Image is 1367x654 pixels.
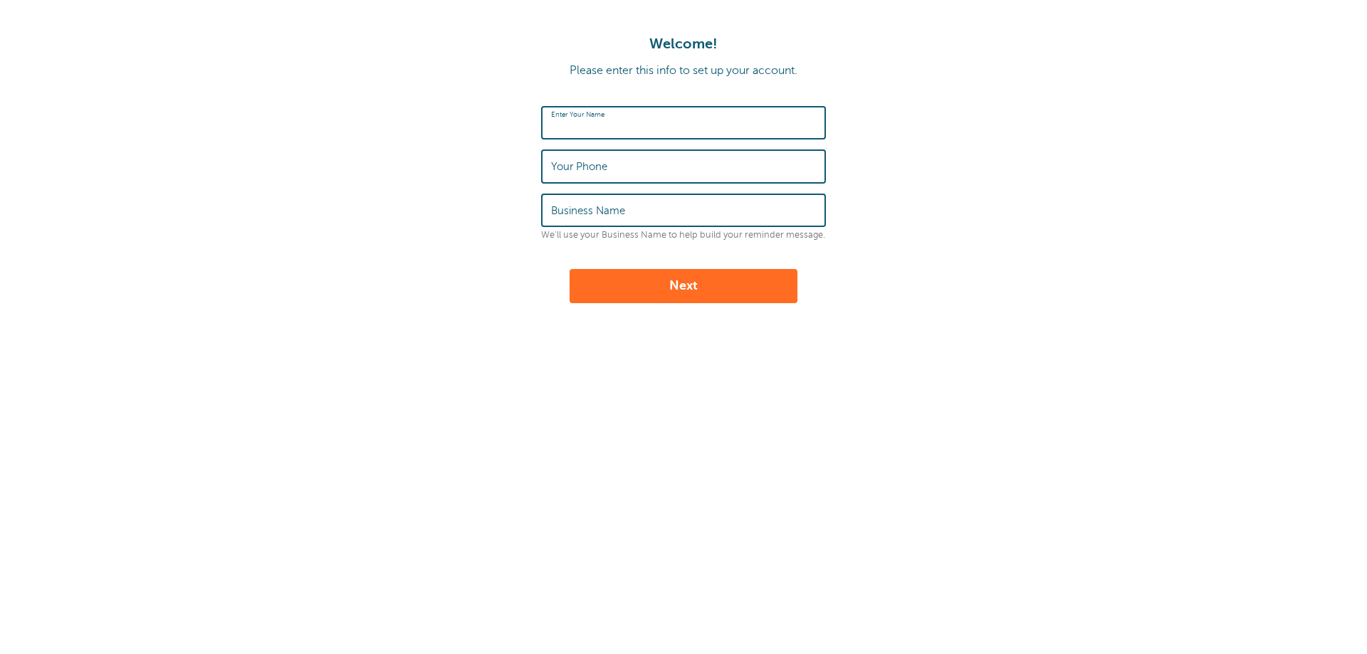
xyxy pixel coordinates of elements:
label: Enter Your Name [551,110,604,119]
button: Next [570,269,797,303]
label: Business Name [551,204,625,217]
h1: Welcome! [14,36,1353,53]
p: Please enter this info to set up your account. [14,64,1353,78]
label: Your Phone [551,160,607,173]
p: We'll use your Business Name to help build your reminder message. [541,230,826,241]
